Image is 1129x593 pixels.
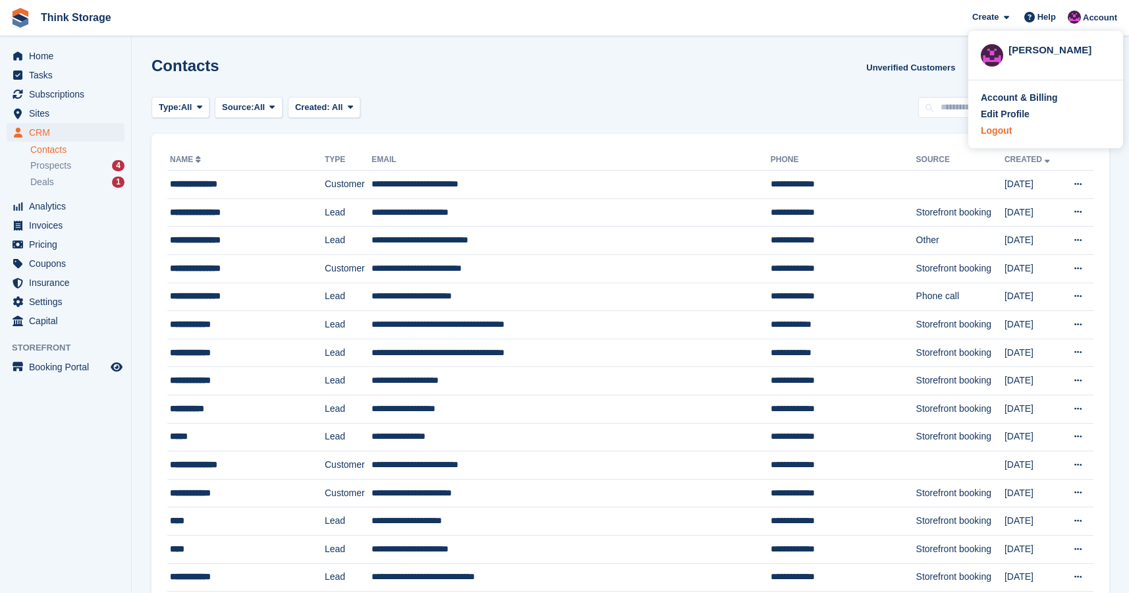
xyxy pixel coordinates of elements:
div: Edit Profile [981,107,1030,121]
span: Home [29,47,108,65]
button: Export [966,57,1024,78]
span: Type: [159,101,181,114]
td: [DATE] [1005,423,1061,451]
span: Analytics [29,197,108,215]
span: CRM [29,123,108,142]
a: Contacts [30,144,124,156]
td: [DATE] [1005,283,1061,311]
td: [DATE] [1005,563,1061,592]
td: [DATE] [1005,451,1061,480]
span: Account [1083,11,1117,24]
div: [PERSON_NAME] [1008,43,1111,55]
td: Lead [325,423,372,451]
a: menu [7,47,124,65]
a: Deals 1 [30,175,124,189]
td: Lead [325,311,372,339]
td: Storefront booking [916,367,1005,395]
button: Source: All [215,97,283,119]
a: menu [7,273,124,292]
a: menu [7,216,124,235]
span: All [181,101,192,114]
td: Storefront booking [916,311,1005,339]
div: Account & Billing [981,91,1058,105]
a: menu [7,358,124,376]
td: Phone call [916,283,1005,311]
span: Booking Portal [29,358,108,376]
span: Sites [29,104,108,123]
span: Create [972,11,999,24]
button: Type: All [151,97,209,119]
span: Subscriptions [29,85,108,103]
td: Customer [325,171,372,199]
td: Lead [325,507,372,536]
a: menu [7,312,124,330]
span: Deals [30,176,54,188]
a: Prospects 4 [30,159,124,173]
td: [DATE] [1005,367,1061,395]
td: Customer [325,479,372,507]
img: stora-icon-8386f47178a22dfd0bd8f6a31ec36ba5ce8667c1dd55bd0f319d3a0aa187defe.svg [11,8,30,28]
td: Lead [325,367,372,395]
td: [DATE] [1005,227,1061,255]
span: Storefront [12,341,131,354]
span: Invoices [29,216,108,235]
span: Capital [29,312,108,330]
td: Lead [325,227,372,255]
span: Settings [29,293,108,311]
td: Other [916,227,1005,255]
a: menu [7,235,124,254]
a: Logout [981,124,1111,138]
td: [DATE] [1005,311,1061,339]
div: Logout [981,124,1012,138]
img: Mattias Ekendahl [981,44,1003,67]
td: Lead [325,198,372,227]
a: menu [7,293,124,311]
a: menu [7,85,124,103]
td: [DATE] [1005,535,1061,563]
td: Customer [325,451,372,480]
td: Storefront booking [916,395,1005,423]
a: menu [7,123,124,142]
td: Lead [325,395,372,423]
div: 1 [112,177,124,188]
span: Help [1037,11,1056,24]
div: 4 [112,160,124,171]
td: Storefront booking [916,198,1005,227]
a: menu [7,254,124,273]
span: Insurance [29,273,108,292]
a: Created [1005,155,1053,164]
td: Lead [325,339,372,367]
a: Preview store [109,359,124,375]
a: Unverified Customers [861,57,960,78]
th: Phone [771,150,916,171]
th: Type [325,150,372,171]
td: [DATE] [1005,395,1061,423]
span: All [332,102,343,112]
td: Storefront booking [916,563,1005,592]
td: Lead [325,283,372,311]
td: Storefront booking [916,423,1005,451]
span: Created: [295,102,330,112]
td: Storefront booking [916,535,1005,563]
td: [DATE] [1005,254,1061,283]
span: Pricing [29,235,108,254]
a: Think Storage [36,7,117,28]
td: Customer [325,254,372,283]
a: menu [7,104,124,123]
td: Storefront booking [916,339,1005,367]
button: Created: All [288,97,360,119]
span: All [254,101,265,114]
td: [DATE] [1005,171,1061,199]
td: Storefront booking [916,479,1005,507]
td: Storefront booking [916,507,1005,536]
td: Lead [325,535,372,563]
a: Account & Billing [981,91,1111,105]
td: [DATE] [1005,479,1061,507]
th: Source [916,150,1005,171]
span: Source: [222,101,254,114]
a: Edit Profile [981,107,1111,121]
img: Mattias Ekendahl [1068,11,1081,24]
a: Name [170,155,204,164]
th: Email [372,150,771,171]
td: [DATE] [1005,198,1061,227]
